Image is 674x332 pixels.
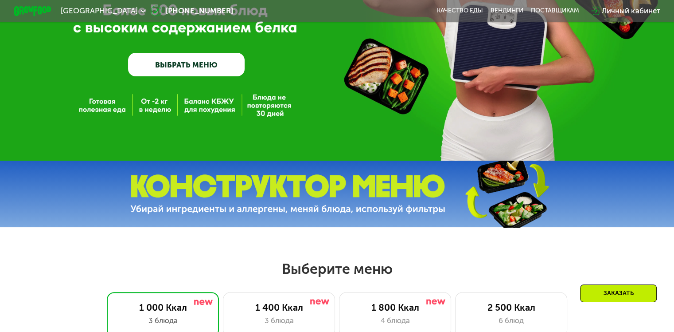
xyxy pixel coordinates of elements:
span: [GEOGRAPHIC_DATA] [61,7,138,15]
div: поставщикам [531,7,579,15]
div: 1 000 Ккал [117,302,209,313]
a: [PHONE_NUMBER] [151,5,233,16]
div: 3 блюда [233,315,325,326]
div: 3 блюда [117,315,209,326]
div: 6 блюд [465,315,557,326]
a: ВЫБРАТЬ МЕНЮ [128,53,245,76]
div: 1 400 Ккал [233,302,325,313]
div: 4 блюда [349,315,441,326]
div: Заказать [580,285,657,302]
a: Вендинги [491,7,523,15]
h2: Выберите меню [30,260,644,278]
div: 2 500 Ккал [465,302,557,313]
div: Личный кабинет [602,5,660,16]
a: Качество еды [437,7,483,15]
div: 1 800 Ккал [349,302,441,313]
